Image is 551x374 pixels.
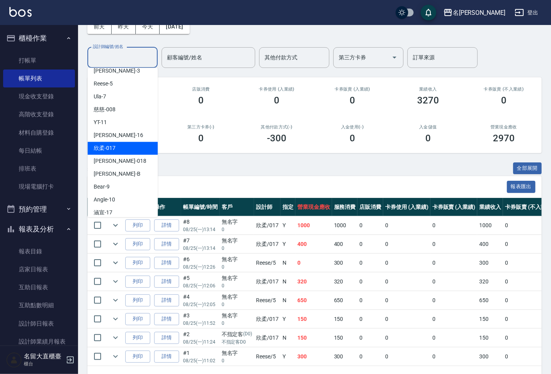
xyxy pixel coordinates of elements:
[430,198,478,216] th: 卡券販賣 (入業績)
[183,301,218,308] p: 08/25 (一) 12:05
[243,330,252,338] p: (D0)
[3,105,75,123] a: 高階收支登錄
[383,254,430,272] td: 0
[222,357,252,364] p: 0
[110,276,121,287] button: expand row
[357,216,383,235] td: 0
[3,333,75,351] a: 設計師業績月報表
[430,347,478,366] td: 0
[295,254,332,272] td: 0
[160,20,189,34] button: [DATE]
[222,330,252,338] div: 不指定客
[94,144,116,152] span: 欣柔 -017
[477,254,503,272] td: 300
[136,20,160,34] button: 今天
[477,347,503,366] td: 300
[181,329,220,347] td: #2
[110,351,121,362] button: expand row
[94,170,140,178] span: [PERSON_NAME] -B
[3,160,75,178] a: 排班表
[154,294,179,306] a: 詳情
[507,181,536,193] button: 報表匯出
[222,349,252,357] div: 無名字
[94,105,116,114] span: 慈慈 -008
[477,310,503,328] td: 150
[222,320,252,327] p: 0
[357,310,383,328] td: 0
[172,125,229,130] h2: 第三方卡券(-)
[222,338,252,346] p: 不指定客D0
[24,353,64,360] h5: 名留大直櫃臺
[6,352,22,368] img: Person
[181,272,220,291] td: #5
[281,329,295,347] td: N
[125,313,150,325] button: 列印
[198,95,204,106] h3: 0
[281,216,295,235] td: Y
[220,198,254,216] th: 客戶
[254,347,281,366] td: Reese /5
[430,254,478,272] td: 0
[222,245,252,252] p: 0
[421,5,436,20] button: save
[222,282,252,289] p: 0
[94,118,107,126] span: YT -11
[222,312,252,320] div: 無名字
[383,198,430,216] th: 卡券使用 (入業績)
[154,351,179,363] a: 詳情
[254,254,281,272] td: Reese /5
[9,7,32,17] img: Logo
[383,291,430,310] td: 0
[281,235,295,253] td: Y
[430,329,478,347] td: 0
[3,124,75,142] a: 材料自購登錄
[430,291,478,310] td: 0
[222,226,252,233] p: 0
[295,216,332,235] td: 1000
[110,219,121,231] button: expand row
[183,264,218,271] p: 08/25 (一) 12:26
[154,257,179,269] a: 詳情
[254,216,281,235] td: 欣柔 /017
[400,125,457,130] h2: 入金儲值
[295,329,332,347] td: 150
[125,294,150,306] button: 列印
[110,257,121,269] button: expand row
[388,51,401,64] button: Open
[3,52,75,69] a: 打帳單
[324,87,381,92] h2: 卡券販賣 (入業績)
[97,183,507,191] span: 訂單列表
[154,276,179,288] a: 詳情
[222,237,252,245] div: 無名字
[383,310,430,328] td: 0
[248,87,305,92] h2: 卡券使用 (入業績)
[125,257,150,269] button: 列印
[254,235,281,253] td: 欣柔 /017
[3,87,75,105] a: 現金收支登錄
[332,235,358,253] td: 400
[350,133,355,144] h3: 0
[477,291,503,310] td: 650
[94,157,146,165] span: [PERSON_NAME] -018
[324,125,381,130] h2: 入金使用(-)
[248,125,305,130] h2: 其他付款方式(-)
[425,133,431,144] h3: 0
[94,208,112,217] span: 涵宣 -17
[222,293,252,301] div: 無名字
[477,198,503,216] th: 業績收入
[281,310,295,328] td: Y
[94,67,140,75] span: [PERSON_NAME] -3
[94,183,110,191] span: Bear -9
[512,5,542,20] button: 登出
[222,255,252,264] div: 無名字
[125,351,150,363] button: 列印
[383,329,430,347] td: 0
[295,291,332,310] td: 650
[125,276,150,288] button: 列印
[383,347,430,366] td: 0
[281,272,295,291] td: N
[430,310,478,328] td: 0
[475,87,532,92] h2: 卡券販賣 (不入業績)
[3,28,75,48] button: 櫃檯作業
[154,238,179,250] a: 詳情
